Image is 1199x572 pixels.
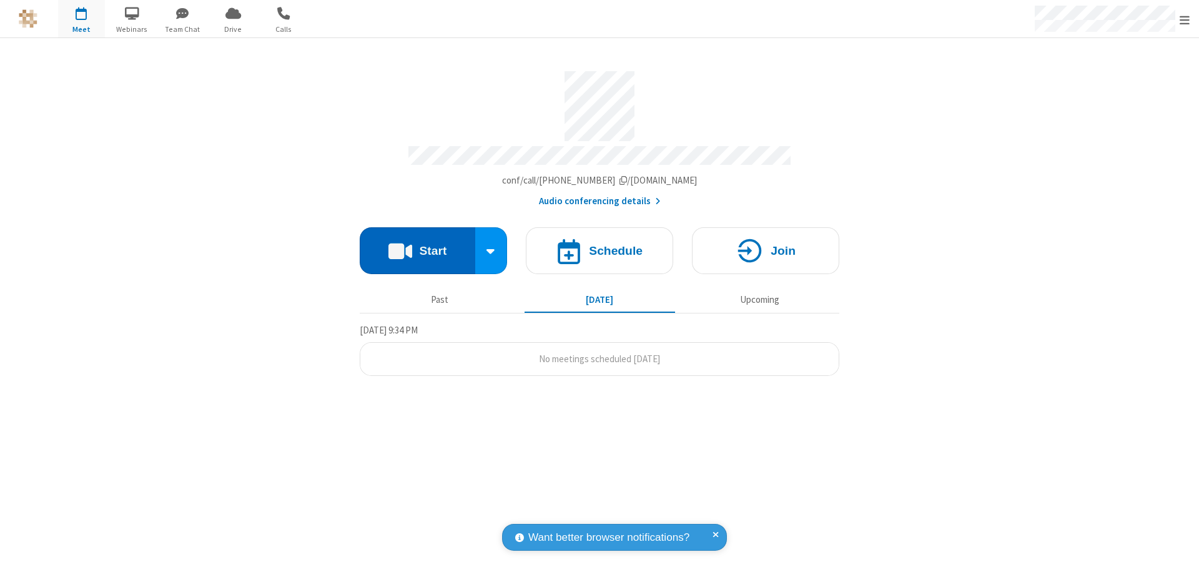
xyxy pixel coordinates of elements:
[260,24,307,35] span: Calls
[475,227,508,274] div: Start conference options
[58,24,105,35] span: Meet
[419,245,447,257] h4: Start
[360,323,839,377] section: Today's Meetings
[360,324,418,336] span: [DATE] 9:34 PM
[365,288,515,312] button: Past
[528,530,689,546] span: Want better browser notifications?
[19,9,37,28] img: QA Selenium DO NOT DELETE OR CHANGE
[525,288,675,312] button: [DATE]
[771,245,796,257] h4: Join
[539,194,661,209] button: Audio conferencing details
[502,174,698,186] span: Copy my meeting room link
[360,227,475,274] button: Start
[502,174,698,188] button: Copy my meeting room linkCopy my meeting room link
[109,24,155,35] span: Webinars
[589,245,643,257] h4: Schedule
[692,227,839,274] button: Join
[360,62,839,209] section: Account details
[210,24,257,35] span: Drive
[526,227,673,274] button: Schedule
[539,353,660,365] span: No meetings scheduled [DATE]
[684,288,835,312] button: Upcoming
[159,24,206,35] span: Team Chat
